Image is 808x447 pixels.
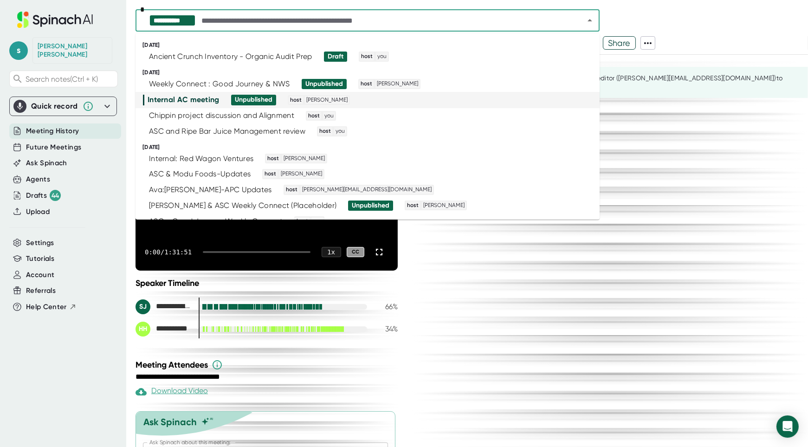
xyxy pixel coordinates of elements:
div: 44 [50,190,61,201]
div: Unpublished [235,96,272,104]
span: you [334,127,346,136]
button: Help Center [26,302,77,312]
div: Quick record [13,97,113,116]
span: host [263,170,278,178]
div: Internal: Red Wagon Ventures [149,154,253,163]
div: Helen Hanna [136,322,191,337]
span: host [266,155,280,163]
span: [PERSON_NAME] [422,201,466,210]
button: Settings [26,238,54,248]
div: Quick record [31,102,78,111]
button: Agents [26,174,50,185]
span: Share [603,35,635,51]
div: Open Intercom Messenger [776,415,799,438]
span: [PERSON_NAME][EMAIL_ADDRESS][DOMAIN_NAME] [301,186,433,194]
button: Tutorials [26,253,54,264]
button: Upload [26,207,50,217]
span: host [406,201,420,210]
div: This summary is still being edited. You can nudge the editor ([PERSON_NAME][EMAIL_ADDRESS][DOMAIN... [434,74,801,91]
span: host [284,186,299,194]
div: Unpublished [352,201,389,210]
div: Meeting Attendees [136,359,400,370]
span: [PERSON_NAME] [282,155,326,163]
div: Download Video [136,386,208,397]
div: Internal AC meeting [148,95,220,104]
div: 0:00 / 1:31:51 [145,248,192,256]
button: Drafts 44 [26,190,61,201]
div: Chippin project discussion and Alignment [149,111,294,120]
span: you [311,217,323,226]
div: [DATE] [142,69,600,76]
button: Meeting History [26,126,79,136]
div: [DATE] [142,144,600,151]
div: ASC & Modu Foods-Updates [149,169,251,179]
div: [DATE] [142,42,600,49]
span: s [9,41,28,60]
button: Referrals [26,285,56,296]
div: 34 % [375,324,398,333]
span: [PERSON_NAME] [305,96,349,104]
button: Future Meetings [26,142,81,153]
div: HH [136,322,150,337]
button: Close [583,14,596,27]
span: [PERSON_NAME] [279,170,323,178]
button: Share [603,36,636,50]
div: 66 % [375,302,398,311]
span: host [307,112,321,120]
span: host [360,52,374,61]
div: Speaker Timeline [136,278,398,288]
span: host [295,217,310,226]
div: Draft [328,52,343,61]
div: Drafts [26,190,61,201]
span: you [376,52,388,61]
div: Ava:[PERSON_NAME]-APC Updates [149,185,272,194]
div: Ancient Crunch Inventory - Organic Audit Prep [149,52,312,61]
div: Stephanie Jacquez [38,42,107,58]
button: Ask Spinach [26,158,67,168]
div: Unpublished [305,80,343,88]
div: ASC + Good Journey Weekly Connect [149,217,283,226]
div: Stephanie Jacquez [136,299,191,314]
span: Search notes (Ctrl + K) [26,75,98,84]
button: Account [26,270,54,280]
div: [PERSON_NAME] & ASC Weekly Connect (Placeholder) [149,201,336,210]
span: host [359,80,374,88]
span: host [289,96,303,104]
div: Weekly Connect : Good Journey & NWS [149,79,290,89]
span: Help Center [26,302,67,312]
div: CC [347,247,364,258]
div: SJ [136,299,150,314]
span: host [318,127,332,136]
span: you [323,112,335,120]
div: 1 x [322,247,341,257]
div: ASC and Ripe Bar Juice Management review [149,127,305,136]
span: [PERSON_NAME] [375,80,420,88]
div: Ask Spinach [143,416,197,428]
